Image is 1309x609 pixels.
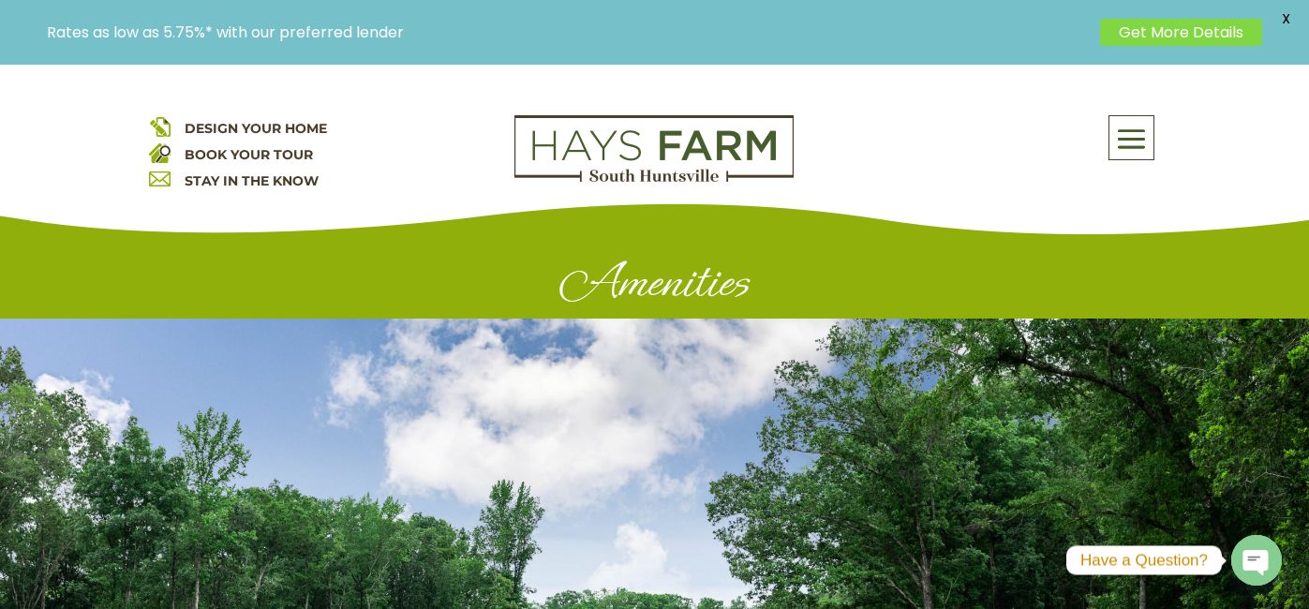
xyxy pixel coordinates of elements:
[185,146,313,163] a: BOOK YOUR TOUR
[1272,5,1300,33] span: X
[514,115,794,183] img: Logo
[47,23,1091,41] p: Rates as low as 5.75%* with our preferred lender
[1100,19,1262,46] a: Get More Details
[514,170,794,186] a: hays farm homes huntsville development
[185,120,327,137] a: DESIGN YOUR HOME
[149,141,171,163] img: book your home tour
[149,254,1161,319] h1: Amenities
[149,115,171,137] img: design your home
[185,172,319,189] a: STAY IN THE KNOW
